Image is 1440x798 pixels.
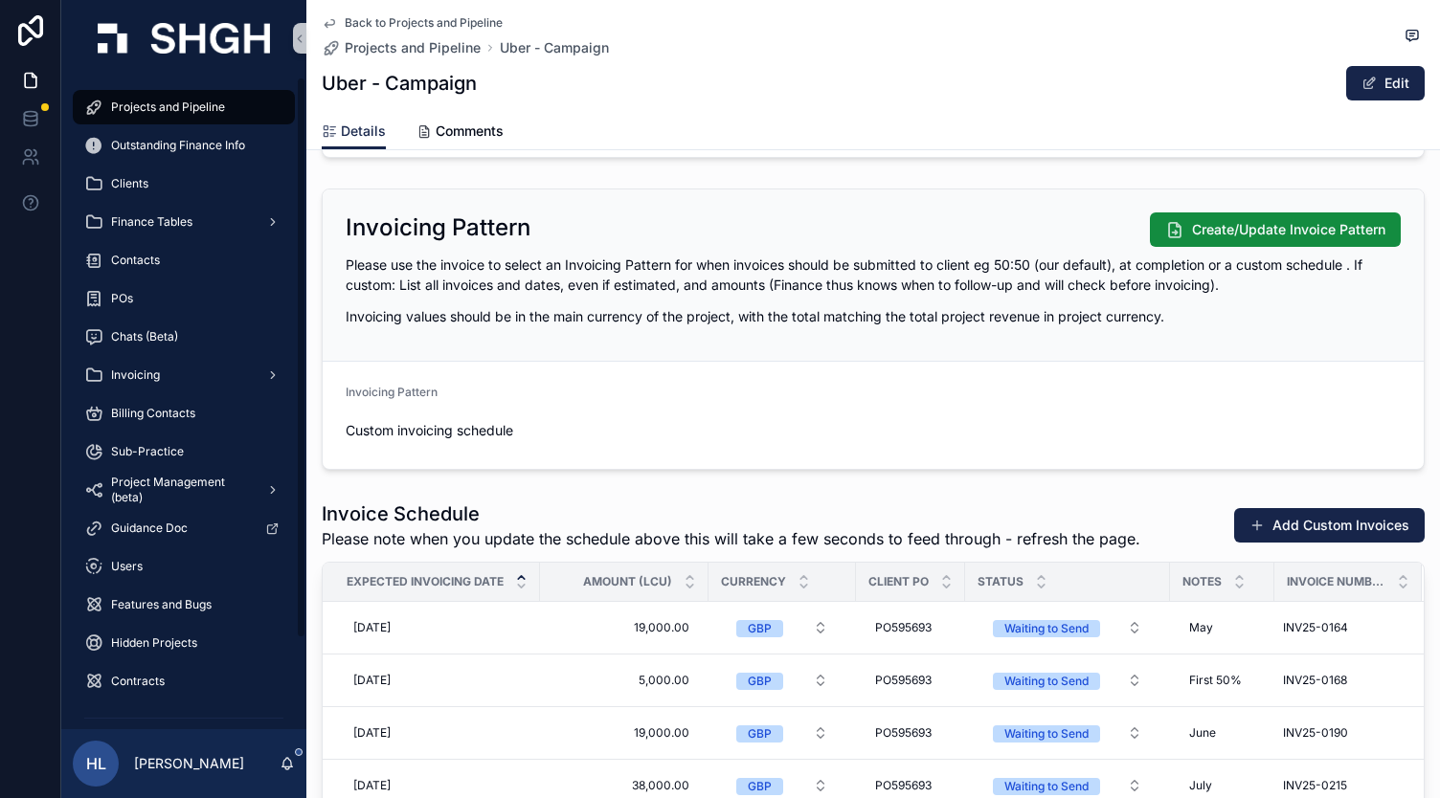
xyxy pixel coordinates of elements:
span: 19,000.00 [559,725,689,741]
a: Guidance Doc [73,511,295,545]
a: POs [73,281,295,316]
div: GBP [748,725,772,743]
span: Clients [111,176,148,191]
span: Contracts [111,674,165,689]
a: Features and Bugs [73,587,295,622]
div: GBP [748,673,772,690]
span: INV25-0168 [1283,673,1347,688]
button: Select Button [721,610,844,645]
span: Invoicing [111,367,160,383]
button: Edit [1346,66,1425,100]
a: Contracts [73,664,295,698]
span: PO595693 [875,620,932,635]
span: Currency [721,574,786,589]
span: Status [978,574,1024,589]
span: Chats (Beta) [111,329,178,344]
div: scrollable content [61,77,306,729]
div: GBP [748,620,772,637]
span: Sub-Practice [111,444,184,459]
div: GBP [748,778,772,795]
span: Amount (LCU) [583,574,672,589]
a: Uber - Campaign [500,38,609,57]
span: Guidance Doc [111,521,188,536]
a: Comments [416,114,504,152]
span: Details [341,122,386,141]
span: INV25-0164 [1283,620,1348,635]
button: Select Button [721,663,844,698]
span: Custom invoicing schedule [346,421,598,440]
p: Invoicing values should be in the main currency of the project, with the total matching the total... [346,306,1401,326]
a: Project Management (beta) [73,473,295,507]
span: Back to Projects and Pipeline [345,15,503,31]
span: 19,000.00 [559,620,689,635]
a: Billing Contacts [73,396,295,431]
span: PO595693 [875,673,932,688]
a: Clients [73,166,295,201]
span: Billing Contacts [111,406,195,421]
span: Notes [1182,574,1222,589]
div: Waiting to Send [1004,778,1089,795]
button: Select Button [978,663,1158,698]
span: Projects and Pipeline [345,38,481,57]
span: PO595693 [875,725,932,741]
a: Users [73,549,295,584]
a: Hidden Projects [73,626,295,660]
img: App logo [98,23,270,54]
button: Select Button [721,716,844,750]
button: Select Button [978,610,1158,645]
h2: Invoicing Pattern [346,212,530,243]
button: Add Custom Invoices [1234,508,1425,543]
a: Finance Tables [73,205,295,239]
p: [PERSON_NAME] [134,754,244,773]
span: Contacts [111,253,160,268]
a: Details [322,114,386,150]
button: Select Button [978,716,1158,750]
span: [DATE] [353,725,391,741]
span: Create/Update Invoice Pattern [1192,220,1385,239]
a: Projects and Pipeline [322,38,481,57]
span: May [1189,620,1213,635]
a: Invoicing [73,358,295,392]
span: Client PO [868,574,929,589]
span: [DATE] [353,778,391,793]
span: PO595693 [875,778,932,793]
span: Finance Tables [111,214,192,230]
button: Create/Update Invoice Pattern [1150,212,1401,247]
span: INV25-0215 [1283,778,1347,793]
p: Please use the invoice to select an Invoicing Pattern for when invoices should be submitted to cl... [346,255,1401,295]
span: Expected Invoicing Date [347,574,504,589]
span: July [1189,778,1212,793]
a: Chats (Beta) [73,320,295,354]
span: HL [86,752,106,775]
a: Contacts [73,243,295,277]
span: Comments [436,122,504,141]
span: First 50% [1189,673,1242,688]
span: 38,000.00 [559,778,689,793]
span: Invoice Number [1287,574,1385,589]
span: INV25-0190 [1283,725,1348,741]
div: Waiting to Send [1004,725,1089,743]
span: [DATE] [353,673,391,688]
a: Projects and Pipeline [73,90,295,124]
span: Project Management (beta) [111,475,251,505]
a: Sub-Practice [73,434,295,469]
span: June [1189,725,1216,741]
span: Projects and Pipeline [111,100,225,115]
h1: Invoice Schedule [322,500,1140,527]
div: Waiting to Send [1004,620,1089,637]
span: Invoicing Pattern [346,385,438,399]
span: [DATE] [353,620,391,635]
span: POs [111,291,133,306]
span: 5,000.00 [559,673,689,688]
div: Waiting to Send [1004,673,1089,690]
a: Back to Projects and Pipeline [322,15,503,31]
h1: Uber - Campaign [322,70,477,97]
a: Outstanding Finance Info [73,128,295,163]
span: Users [111,559,143,574]
span: Features and Bugs [111,597,212,612]
span: Hidden Projects [111,635,197,651]
span: Please note when you update the schedule above this will take a few seconds to feed through - ref... [322,527,1140,550]
span: Outstanding Finance Info [111,138,245,153]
